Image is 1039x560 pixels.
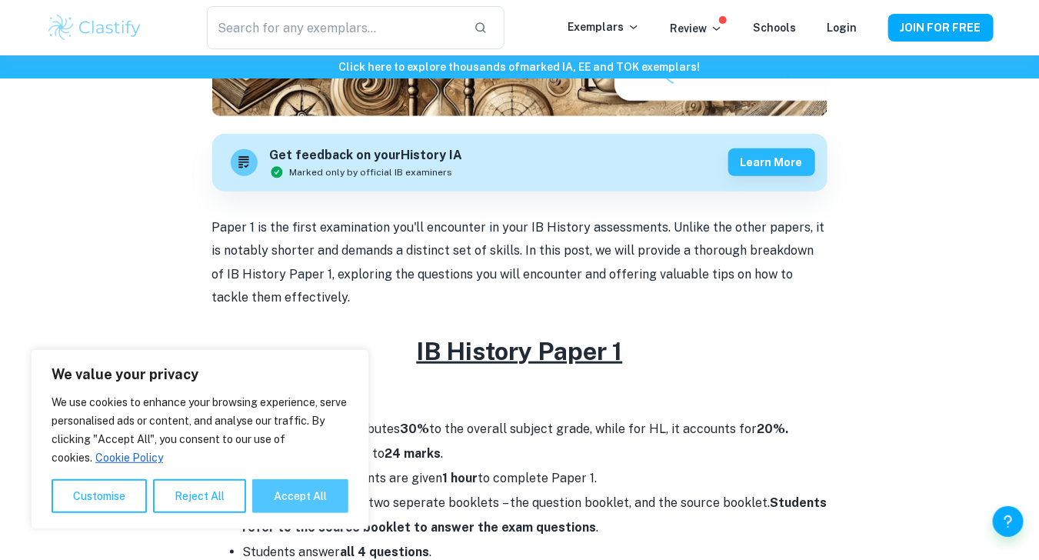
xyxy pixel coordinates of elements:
strong: 30% [401,422,430,436]
p: Review [671,20,723,37]
button: Learn more [728,148,815,176]
button: JOIN FOR FREE [888,14,994,42]
h6: Click here to explore thousands of marked IA, EE and TOK exemplars ! [3,58,1036,75]
li: Students my score up to . [243,442,828,466]
a: Cookie Policy [95,451,164,465]
li: Paper 1 is made up of two seperate booklets – the question booklet, and the source booklet. . [243,491,828,540]
button: Reject All [153,479,246,513]
p: Exemplars [568,18,640,35]
h6: Get feedback on your History IA [270,146,463,165]
button: Accept All [252,479,348,513]
a: Schools [754,22,797,34]
button: Help and Feedback [993,506,1024,537]
input: Search for any exemplars... [207,6,461,49]
u: IB History Paper 1 [417,337,623,365]
li: Both SL and HL students are given to complete Paper 1. [243,466,828,491]
strong: Students refer to the source booklet to answer the exam questions [243,495,828,535]
strong: all 4 questions [341,545,430,559]
strong: 1 hour [443,471,478,485]
button: Customise [52,479,147,513]
p: Paper 1 is the first examination you'll encounter in your IB History assessments. Unlike the othe... [212,216,828,310]
strong: 24 marks [385,446,441,461]
li: For SL, Paper 1 contributes to the overall subject grade, while for HL, it accounts for [243,417,828,442]
a: Login [828,22,858,34]
span: Marked only by official IB examiners [290,165,453,179]
a: Get feedback on yourHistory IAMarked only by official IB examinersLearn more [212,134,828,192]
p: We value your privacy [52,365,348,384]
div: We value your privacy [31,349,369,529]
strong: 20%. [758,422,789,436]
p: We use cookies to enhance your browsing experience, serve personalised ads or content, and analys... [52,393,348,467]
img: Clastify logo [46,12,144,43]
